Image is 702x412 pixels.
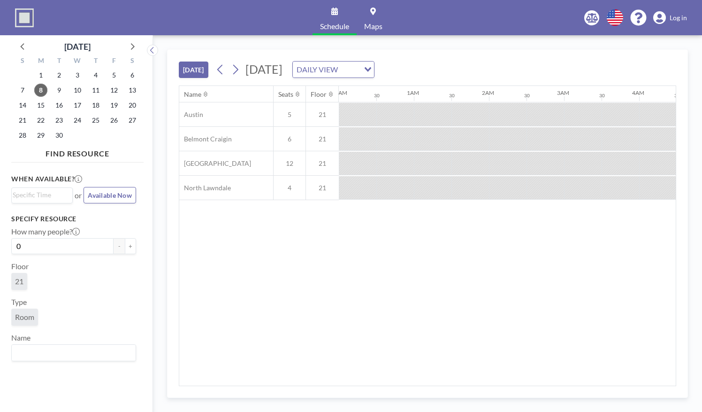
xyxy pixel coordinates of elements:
[274,135,305,143] span: 6
[407,89,419,96] div: 1AM
[13,190,67,200] input: Search for option
[632,89,644,96] div: 4AM
[86,55,105,68] div: T
[15,8,34,27] img: organization-logo
[293,62,374,78] div: Search for option
[278,90,293,99] div: Seats
[374,93,380,99] div: 30
[32,55,50,68] div: M
[123,55,141,68] div: S
[107,84,121,97] span: Friday, September 12, 2025
[16,84,29,97] span: Sunday, September 7, 2025
[184,90,201,99] div: Name
[599,93,605,99] div: 30
[341,63,359,76] input: Search for option
[71,114,84,127] span: Wednesday, September 24, 2025
[311,90,327,99] div: Floor
[274,110,305,119] span: 5
[89,69,102,82] span: Thursday, September 4, 2025
[449,93,455,99] div: 30
[15,312,34,322] span: Room
[125,238,136,254] button: +
[89,99,102,112] span: Thursday, September 18, 2025
[274,184,305,192] span: 4
[11,227,80,236] label: How many people?
[53,69,66,82] span: Tuesday, September 2, 2025
[274,159,305,168] span: 12
[89,84,102,97] span: Thursday, September 11, 2025
[126,84,139,97] span: Saturday, September 13, 2025
[245,62,282,76] span: [DATE]
[653,11,687,24] a: Log in
[53,114,66,127] span: Tuesday, September 23, 2025
[89,114,102,127] span: Thursday, September 25, 2025
[107,99,121,112] span: Friday, September 19, 2025
[179,159,251,168] span: [GEOGRAPHIC_DATA]
[524,93,530,99] div: 30
[107,114,121,127] span: Friday, September 26, 2025
[105,55,123,68] div: F
[84,187,136,203] button: Available Now
[320,23,349,30] span: Schedule
[53,84,66,97] span: Tuesday, September 9, 2025
[557,89,569,96] div: 3AM
[15,277,23,286] span: 21
[126,99,139,112] span: Saturday, September 20, 2025
[674,93,680,99] div: 30
[71,69,84,82] span: Wednesday, September 3, 2025
[126,69,139,82] span: Saturday, September 6, 2025
[64,40,91,53] div: [DATE]
[12,345,136,361] div: Search for option
[306,135,339,143] span: 21
[13,347,130,359] input: Search for option
[88,191,132,199] span: Available Now
[34,99,47,112] span: Monday, September 15, 2025
[179,135,232,143] span: Belmont Craigin
[306,110,339,119] span: 21
[179,184,231,192] span: North Lawndale
[34,129,47,142] span: Monday, September 29, 2025
[71,84,84,97] span: Wednesday, September 10, 2025
[11,215,136,223] h3: Specify resource
[179,62,208,78] button: [DATE]
[12,188,72,202] div: Search for option
[34,69,47,82] span: Monday, September 1, 2025
[107,69,121,82] span: Friday, September 5, 2025
[16,114,29,127] span: Sunday, September 21, 2025
[75,191,82,200] span: or
[306,159,339,168] span: 21
[34,84,47,97] span: Monday, September 8, 2025
[14,55,32,68] div: S
[114,238,125,254] button: -
[364,23,382,30] span: Maps
[50,55,69,68] div: T
[53,99,66,112] span: Tuesday, September 16, 2025
[16,129,29,142] span: Sunday, September 28, 2025
[71,99,84,112] span: Wednesday, September 17, 2025
[11,262,29,271] label: Floor
[11,333,31,342] label: Name
[34,114,47,127] span: Monday, September 22, 2025
[11,297,27,307] label: Type
[295,63,340,76] span: DAILY VIEW
[69,55,87,68] div: W
[179,110,203,119] span: Austin
[53,129,66,142] span: Tuesday, September 30, 2025
[11,145,144,158] h4: FIND RESOURCE
[332,89,347,96] div: 12AM
[670,14,687,22] span: Log in
[306,184,339,192] span: 21
[482,89,494,96] div: 2AM
[126,114,139,127] span: Saturday, September 27, 2025
[16,99,29,112] span: Sunday, September 14, 2025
